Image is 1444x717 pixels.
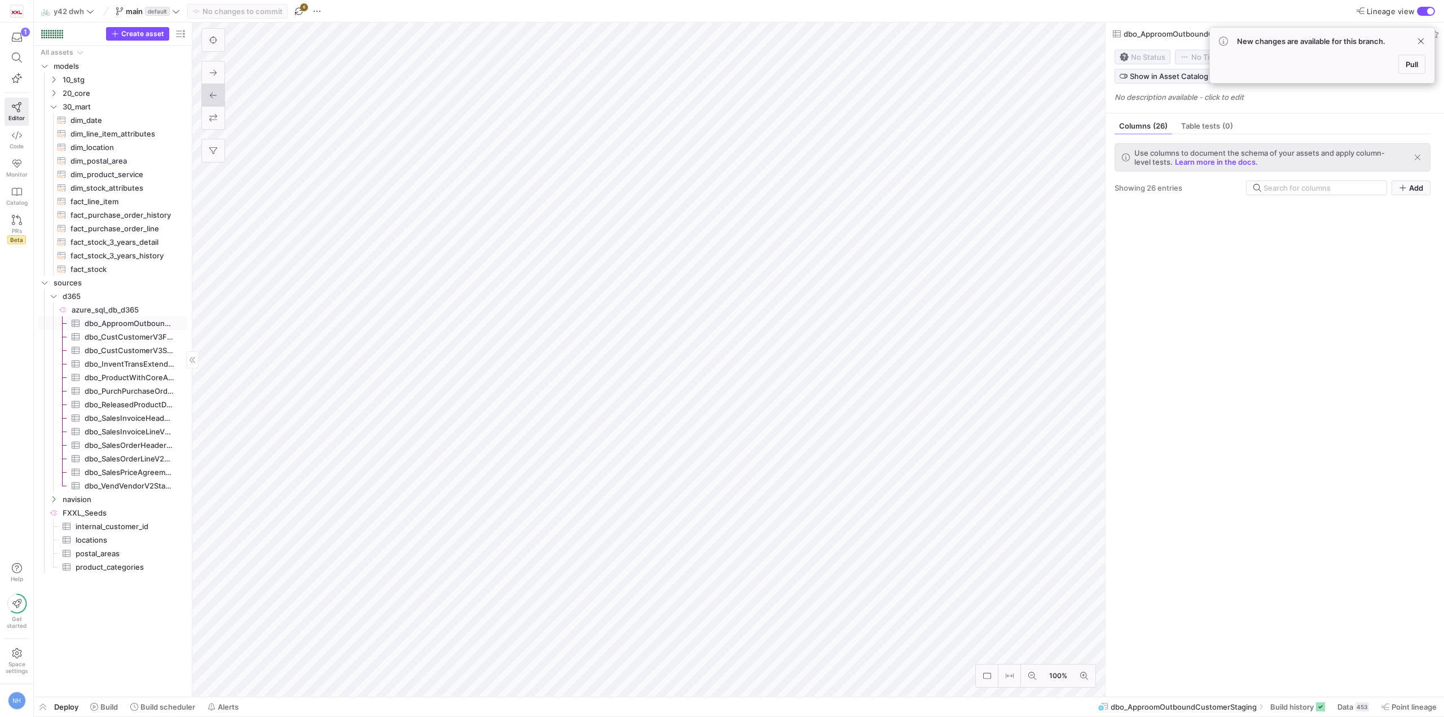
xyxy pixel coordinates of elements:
[113,4,183,19] button: maindefault
[38,316,187,330] a: dbo_ApproomOutboundCustomerStaging​​​​​​​​​
[21,28,30,37] div: 1
[63,493,186,506] span: navision
[5,643,29,679] a: Spacesettings
[71,209,174,222] span: fact_purchase_order_history​​​​​​​​​​
[218,702,239,711] span: Alerts
[38,208,187,222] a: fact_purchase_order_history​​​​​​​​​​
[38,59,187,73] div: Press SPACE to select this row.
[7,615,27,629] span: Get started
[85,452,174,465] span: dbo_SalesOrderLineV2Staging​​​​​​​​​
[85,331,174,344] span: dbo_CustCustomerV3FXXLStaging​​​​​​​​​
[38,249,187,262] a: fact_stock_3_years_history​​​​​​​​​​
[38,140,187,154] a: dim_location​​​​​​​​​​
[5,98,29,126] a: Editor
[10,143,24,149] span: Code
[38,344,187,357] a: dbo_CustCustomerV3Staging​​​​​​​​​
[1265,697,1330,716] button: Build history
[85,697,123,716] button: Build
[1115,183,1182,192] div: Showing 26 entries
[38,357,187,371] div: Press SPACE to select this row.
[41,7,49,15] span: 🚲
[71,249,174,262] span: fact_stock_3_years_history​​​​​​​​​​
[126,7,143,16] span: main
[38,547,187,560] a: postal_areas​​​​​​​​​
[71,168,174,181] span: dim_product_service​​​​​​​​​​
[38,86,187,100] div: Press SPACE to select this row.
[145,7,170,16] span: default
[38,398,187,411] div: Press SPACE to select this row.
[1392,181,1430,195] button: Add
[85,358,174,371] span: dbo_InventTransExtendedDataStaging​​​​​​​​​
[38,344,187,357] div: Press SPACE to select this row.
[38,181,187,195] a: dim_stock_attributes​​​​​​​​​​
[38,479,187,492] div: Press SPACE to select this row.
[54,60,186,73] span: models
[5,154,29,182] a: Monitor
[76,520,174,533] span: internal_customer_id​​​​​​​​​
[38,168,187,181] div: Press SPACE to select this row.
[5,558,29,587] button: Help
[38,533,187,547] a: locations​​​​​​​​​
[38,438,187,452] div: Press SPACE to select this row.
[38,520,187,533] div: Press SPACE to select this row.
[1181,122,1233,130] span: Table tests
[85,371,174,384] span: dbo_ProductWithCoreAttributesV2DataStaging​​​​​​​​​
[38,289,187,303] div: Press SPACE to select this row.
[38,330,187,344] div: Press SPACE to select this row.
[8,692,26,710] div: NH
[38,113,187,127] a: dim_date​​​​​​​​​​
[72,303,186,316] span: azure_sql_db_d365​​​​​​​​
[1175,50,1222,64] button: No tierNo Tier
[38,303,187,316] div: Press SPACE to select this row.
[71,155,174,168] span: dim_postal_area​​​​​​​​​​
[202,697,244,716] button: Alerts
[63,73,186,86] span: 10_stg
[8,115,25,121] span: Editor
[6,199,28,206] span: Catalog
[38,154,187,168] a: dim_postal_area​​​​​​​​​​
[5,182,29,210] a: Catalog
[85,412,174,425] span: dbo_SalesInvoiceHeaderV2Staging​​​​​​​​​
[63,290,186,303] span: d365
[71,182,174,195] span: dim_stock_attributes​​​​​​​​​​
[1130,72,1208,81] span: Show in Asset Catalog
[85,398,174,411] span: dbo_ReleasedProductDataStaging​​​​​​​​​
[38,371,187,384] div: Press SPACE to select this row.
[85,385,174,398] span: dbo_PurchPurchaseOrderLineV2Staging​​​​​​​​​
[38,262,187,276] a: fact_stock​​​​​​​​​​
[1119,122,1168,130] span: Columns
[1115,93,1439,102] p: No description available - click to edit
[1222,122,1233,130] span: (0)
[1406,60,1418,69] span: Pull
[12,227,22,234] span: PRs
[1134,148,1407,166] div: .
[54,7,84,16] span: y42 dwh
[38,452,187,465] div: Press SPACE to select this row.
[5,590,29,634] button: Getstarted
[38,560,187,574] div: Press SPACE to select this row.
[1180,52,1217,61] span: No Tier
[38,4,97,19] button: 🚲y42 dwh
[11,6,23,17] img: https://storage.googleapis.com/y42-prod-data-exchange/images/oGOSqxDdlQtxIPYJfiHrUWhjI5fT83rRj0ID...
[38,262,187,276] div: Press SPACE to select this row.
[38,330,187,344] a: dbo_CustCustomerV3FXXLStaging​​​​​​​​​
[106,27,169,41] button: Create asset
[85,480,174,492] span: dbo_VendVendorV2Staging​​​​​​​​​
[71,114,174,127] span: dim_date​​​​​​​​​​
[38,357,187,371] a: dbo_InventTransExtendedDataStaging​​​​​​​​​
[38,195,187,208] div: Press SPACE to select this row.
[1263,183,1380,192] input: Search for columns
[71,236,174,249] span: fact_stock_3_years_detail​​​​​​​​​​
[38,411,187,425] a: dbo_SalesInvoiceHeaderV2Staging​​​​​​​​​
[54,702,78,711] span: Deploy
[76,534,174,547] span: locations​​​​​​​​​
[38,140,187,154] div: Press SPACE to select this row.
[38,73,187,86] div: Press SPACE to select this row.
[1392,702,1437,711] span: Point lineage
[38,398,187,411] a: dbo_ReleasedProductDataStaging​​​​​​​​​
[71,222,174,235] span: fact_purchase_order_line​​​​​​​​​​
[1337,702,1353,711] span: Data
[38,452,187,465] a: dbo_SalesOrderLineV2Staging​​​​​​​​​
[1376,697,1442,716] button: Point lineage
[85,439,174,452] span: dbo_SalesOrderHeaderV2Staging​​​​​​​​​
